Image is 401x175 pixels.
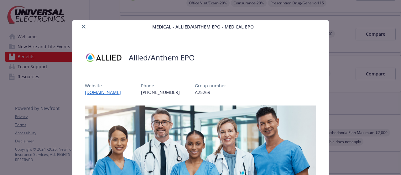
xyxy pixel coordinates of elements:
[195,82,226,89] p: Group number
[85,89,126,95] a: [DOMAIN_NAME]
[141,89,180,95] p: [PHONE_NUMBER]
[141,82,180,89] p: Phone
[85,48,122,67] img: Allied Benefit Systems LLC
[152,23,254,30] span: Medical - Allied/Anthem EPO - Medical EPO
[85,82,126,89] p: Website
[129,52,195,63] h2: Allied/Anthem EPO
[195,89,226,95] p: A25269
[80,23,87,30] button: close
